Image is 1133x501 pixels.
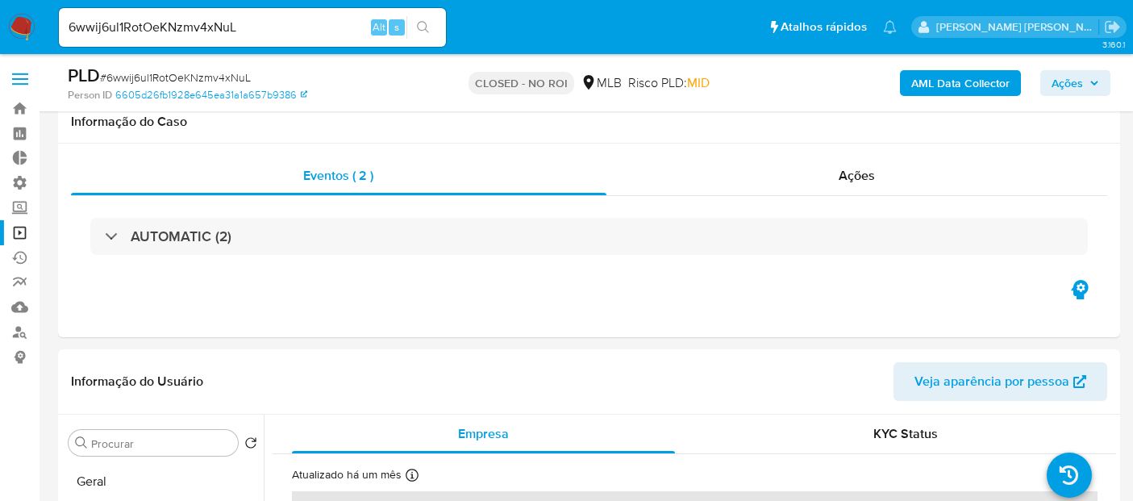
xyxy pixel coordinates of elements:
[1052,70,1083,96] span: Ações
[100,69,251,86] span: # 6wwij6ul1RotOeKNzmv4xNuL
[394,19,399,35] span: s
[59,17,446,38] input: Pesquise usuários ou casos...
[839,166,875,185] span: Ações
[469,72,574,94] p: CLOSED - NO ROI
[91,436,231,451] input: Procurar
[781,19,867,35] span: Atalhos rápidos
[914,362,1069,401] span: Veja aparência por pessoa
[883,20,897,34] a: Notificações
[303,166,373,185] span: Eventos ( 2 )
[131,228,231,245] h3: AUTOMATIC (2)
[1040,70,1110,96] button: Ações
[873,424,938,443] span: KYC Status
[68,88,112,102] b: Person ID
[936,19,1099,35] p: luciana.joia@mercadopago.com.br
[90,218,1088,255] div: AUTOMATIC (2)
[292,467,402,482] p: Atualizado há um mês
[581,74,622,92] div: MLB
[687,73,710,92] span: MID
[458,424,509,443] span: Empresa
[244,436,257,454] button: Retornar ao pedido padrão
[75,436,88,449] button: Procurar
[1104,19,1121,35] a: Sair
[71,114,1107,130] h1: Informação do Caso
[115,88,307,102] a: 6605d26fb1928e645ea31a1a657b9386
[406,16,439,39] button: search-icon
[373,19,385,35] span: Alt
[911,70,1010,96] b: AML Data Collector
[62,462,264,501] button: Geral
[893,362,1107,401] button: Veja aparência por pessoa
[900,70,1021,96] button: AML Data Collector
[71,374,203,390] h1: Informação do Usuário
[68,62,100,88] b: PLD
[628,74,710,92] span: Risco PLD:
